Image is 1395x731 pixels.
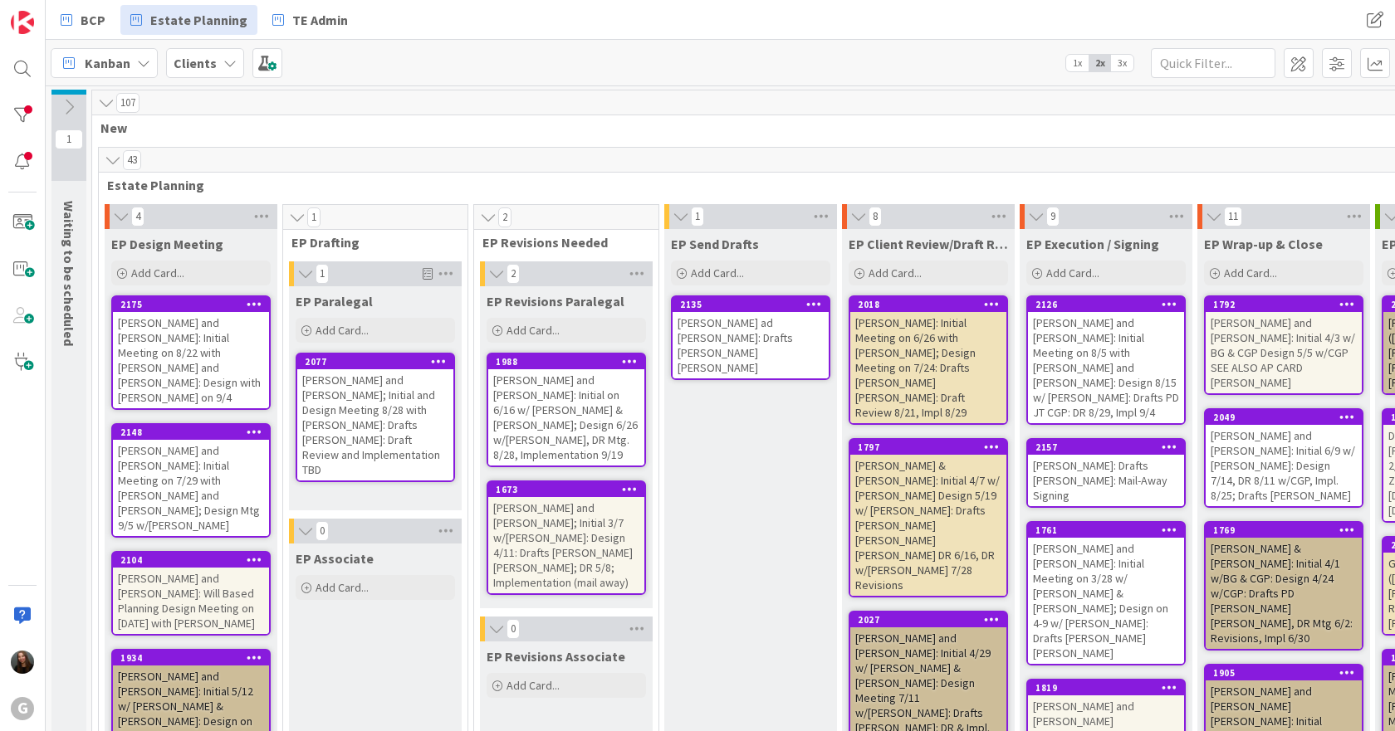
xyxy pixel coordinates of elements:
div: 1769 [1213,524,1362,536]
div: [PERSON_NAME] and [PERSON_NAME]: Initial 6/9 w/ [PERSON_NAME]: Design 7/14, DR 8/11 w/CGP, Impl. ... [1206,425,1362,506]
div: 2157 [1028,440,1184,455]
span: Add Card... [691,266,744,280]
div: 2175 [113,297,269,312]
div: 1988[PERSON_NAME] and [PERSON_NAME]: Initial on 6/16 w/ [PERSON_NAME] & [PERSON_NAME]; Design 6/2... [488,354,644,465]
span: EP Design Meeting [111,236,223,252]
div: G [11,697,34,720]
a: 2126[PERSON_NAME] and [PERSON_NAME]: Initial Meeting on 8/5 with [PERSON_NAME] and [PERSON_NAME]:... [1026,295,1186,425]
span: EP Client Review/Draft Review Meeting [849,236,1008,252]
a: 1792[PERSON_NAME] and [PERSON_NAME]: Initial 4/3 w/ BG & CGP Design 5/5 w/CGP SEE ALSO AP CARD [P... [1204,295,1363,395]
span: 2 [507,264,520,284]
div: 1905 [1206,665,1362,680]
div: 1934 [113,651,269,665]
div: [PERSON_NAME] and [PERSON_NAME]; Initial 3/7 w/[PERSON_NAME]: Design 4/11: Drafts [PERSON_NAME] [... [488,497,644,593]
span: 3x [1111,55,1133,71]
span: 2 [498,207,512,227]
div: 1769 [1206,523,1362,538]
span: 43 [123,150,141,170]
div: [PERSON_NAME] and [PERSON_NAME]: Initial Meeting on 8/5 with [PERSON_NAME] and [PERSON_NAME]: Des... [1028,312,1184,423]
div: 1819 [1028,680,1184,695]
div: [PERSON_NAME] and [PERSON_NAME]: Initial on 6/16 w/ [PERSON_NAME] & [PERSON_NAME]; Design 6/26 w/... [488,369,644,465]
a: 2049[PERSON_NAME] and [PERSON_NAME]: Initial 6/9 w/ [PERSON_NAME]: Design 7/14, DR 8/11 w/CGP, Im... [1204,408,1363,508]
a: Estate Planning [120,5,257,35]
div: 1792 [1213,299,1362,310]
span: 0 [507,619,520,639]
div: 2049 [1213,412,1362,423]
span: EP Paralegal [296,293,373,309]
span: Add Card... [1046,266,1099,280]
span: EP Wrap-up & Close [1204,236,1323,252]
div: 2104 [120,554,269,566]
div: 1761 [1035,524,1184,536]
div: 2027 [858,614,1006,626]
span: Add Card... [131,266,184,280]
a: 2157[PERSON_NAME]: Drafts [PERSON_NAME]: Mail-Away Signing [1026,438,1186,508]
div: 2018[PERSON_NAME]: Initial Meeting on 6/26 with [PERSON_NAME]; Design Meeting on 7/24: Drafts [PE... [850,297,1006,423]
span: 8 [869,207,882,227]
img: Visit kanbanzone.com [11,11,34,34]
span: Kanban [85,53,130,73]
a: 1797[PERSON_NAME] & [PERSON_NAME]: Initial 4/7 w/ [PERSON_NAME] Design 5/19 w/ [PERSON_NAME]: Dra... [849,438,1008,597]
div: 2126 [1028,297,1184,312]
div: 2175[PERSON_NAME] and [PERSON_NAME]: Initial Meeting on 8/22 with [PERSON_NAME] and [PERSON_NAME]... [113,297,269,408]
div: 1797 [858,441,1006,453]
span: Waiting to be scheduled [61,201,77,346]
a: 1761[PERSON_NAME] and [PERSON_NAME]: Initial Meeting on 3/28 w/ [PERSON_NAME] & [PERSON_NAME]; De... [1026,521,1186,665]
span: BCP [81,10,105,30]
div: [PERSON_NAME]: Drafts [PERSON_NAME]: Mail-Away Signing [1028,455,1184,506]
span: Add Card... [316,323,369,338]
div: 2148 [113,425,269,440]
a: 1673[PERSON_NAME] and [PERSON_NAME]; Initial 3/7 w/[PERSON_NAME]: Design 4/11: Drafts [PERSON_NAM... [487,480,646,595]
div: 2157 [1035,441,1184,453]
div: 1988 [488,354,644,369]
div: 2049 [1206,410,1362,425]
div: 1769[PERSON_NAME] & [PERSON_NAME]: Initial 4/1 w/BG & CGP: Design 4/24 w/CGP: Drafts PD [PERSON_N... [1206,523,1362,649]
a: 2135[PERSON_NAME] ad [PERSON_NAME]: Drafts [PERSON_NAME] [PERSON_NAME] [671,295,830,380]
div: [PERSON_NAME] and [PERSON_NAME]: Initial Meeting on 8/22 with [PERSON_NAME] and [PERSON_NAME]: De... [113,312,269,408]
div: [PERSON_NAME]: Initial Meeting on 6/26 with [PERSON_NAME]; Design Meeting on 7/24: Drafts [PERSON... [850,312,1006,423]
div: [PERSON_NAME] and [PERSON_NAME]: Initial Meeting on 3/28 w/ [PERSON_NAME] & [PERSON_NAME]; Design... [1028,538,1184,664]
span: EP Associate [296,550,374,567]
div: [PERSON_NAME] & [PERSON_NAME]: Initial 4/7 w/ [PERSON_NAME] Design 5/19 w/ [PERSON_NAME]: Drafts ... [850,455,1006,596]
a: 2175[PERSON_NAME] and [PERSON_NAME]: Initial Meeting on 8/22 with [PERSON_NAME] and [PERSON_NAME]... [111,295,271,410]
div: [PERSON_NAME] & [PERSON_NAME]: Initial 4/1 w/BG & CGP: Design 4/24 w/CGP: Drafts PD [PERSON_NAME]... [1206,538,1362,649]
div: 1797 [850,440,1006,455]
div: 1792 [1206,297,1362,312]
span: 1 [691,207,704,227]
div: [PERSON_NAME] and [PERSON_NAME]: Initial 4/3 w/ BG & CGP Design 5/5 w/CGP SEE ALSO AP CARD [PERSO... [1206,312,1362,393]
div: 2175 [120,299,269,310]
div: 2135 [680,299,829,310]
span: 1 [307,207,321,227]
div: 2049[PERSON_NAME] and [PERSON_NAME]: Initial 6/9 w/ [PERSON_NAME]: Design 7/14, DR 8/11 w/CGP, Im... [1206,410,1362,506]
div: 1792[PERSON_NAME] and [PERSON_NAME]: Initial 4/3 w/ BG & CGP Design 5/5 w/CGP SEE ALSO AP CARD [P... [1206,297,1362,393]
div: 2077 [305,356,453,368]
span: 4 [131,207,144,227]
span: EP Send Drafts [671,236,759,252]
div: 2135[PERSON_NAME] ad [PERSON_NAME]: Drafts [PERSON_NAME] [PERSON_NAME] [673,297,829,378]
div: 1673[PERSON_NAME] and [PERSON_NAME]; Initial 3/7 w/[PERSON_NAME]: Design 4/11: Drafts [PERSON_NAM... [488,482,644,593]
div: 2077[PERSON_NAME] and [PERSON_NAME]; Initial and Design Meeting 8/28 with [PERSON_NAME]: Drafts [... [297,354,453,480]
a: 1769[PERSON_NAME] & [PERSON_NAME]: Initial 4/1 w/BG & CGP: Design 4/24 w/CGP: Drafts PD [PERSON_N... [1204,521,1363,651]
span: Add Card... [1224,266,1277,280]
div: 2148 [120,426,269,438]
div: 1905 [1213,667,1362,679]
div: [PERSON_NAME] and [PERSON_NAME]: Initial Meeting on 7/29 with [PERSON_NAME] and [PERSON_NAME]; De... [113,440,269,536]
span: 11 [1224,207,1242,227]
span: EP Revisions Needed [482,234,638,251]
span: TE Admin [292,10,348,30]
a: 2104[PERSON_NAME] and [PERSON_NAME]: Will Based Planning Design Meeting on [DATE] with [PERSON_NAME] [111,551,271,636]
a: TE Admin [262,5,358,35]
div: 1988 [496,356,644,368]
div: 1819 [1035,682,1184,694]
div: [PERSON_NAME] and [PERSON_NAME]; Initial and Design Meeting 8/28 with [PERSON_NAME]: Drafts [PERS... [297,369,453,480]
span: 9 [1046,207,1060,227]
img: AM [11,651,34,674]
input: Quick Filter... [1151,48,1275,78]
div: 2126 [1035,299,1184,310]
a: BCP [51,5,115,35]
div: 2135 [673,297,829,312]
a: 2018[PERSON_NAME]: Initial Meeting on 6/26 with [PERSON_NAME]; Design Meeting on 7/24: Drafts [PE... [849,295,1008,425]
span: 2x [1089,55,1111,71]
div: 2157[PERSON_NAME]: Drafts [PERSON_NAME]: Mail-Away Signing [1028,440,1184,506]
div: 2148[PERSON_NAME] and [PERSON_NAME]: Initial Meeting on 7/29 with [PERSON_NAME] and [PERSON_NAME]... [113,425,269,536]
